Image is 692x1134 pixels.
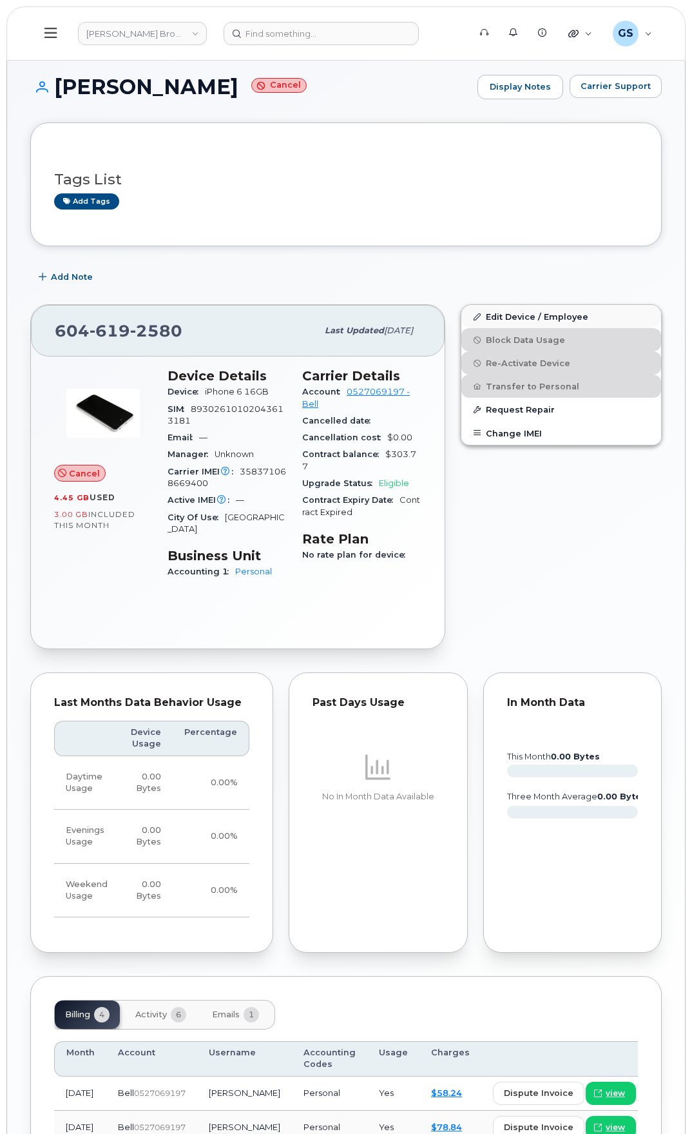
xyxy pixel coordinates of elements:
span: Active IMEI [168,495,236,505]
td: 0.00% [173,756,249,810]
td: [PERSON_NAME] [197,1077,292,1111]
span: Carrier Support [581,80,651,92]
a: $78.84 [431,1122,462,1132]
span: Re-Activate Device [486,358,570,368]
td: Daytime Usage [54,756,119,810]
span: Last updated [325,326,384,335]
td: 0.00% [173,864,249,918]
h3: Device Details [168,368,287,384]
a: Add tags [54,193,119,210]
span: 4.45 GB [54,493,90,502]
h1: [PERSON_NAME] [30,75,471,98]
h3: Rate Plan [302,531,421,547]
span: Unknown [215,449,254,459]
button: dispute invoice [493,1082,584,1105]
a: $58.24 [431,1088,462,1098]
span: Eligible [379,478,409,488]
span: 89302610102043613181 [168,404,284,425]
span: Accounting 1 [168,567,235,576]
td: Yes [367,1077,419,1111]
span: Personal [303,1088,340,1098]
span: Cancel [69,467,100,480]
td: 0.00 Bytes [119,864,173,918]
tspan: 0.00 Bytes [597,792,646,801]
th: Month [54,1041,106,1077]
text: three month average [506,792,646,801]
span: No rate plan for device [302,550,412,560]
span: view [606,1088,625,1099]
th: Accounting Codes [292,1041,367,1077]
th: Device Usage [119,721,173,756]
a: Edit Device / Employee [461,305,661,328]
button: Re-Activate Device [461,351,661,375]
span: Contract Expiry Date [302,495,399,505]
span: iPhone 6 16GB [205,387,269,396]
button: Block Data Usage [461,328,661,351]
span: Contract Expired [302,495,420,516]
th: Percentage [173,721,249,756]
a: 0527069197 - Bell [302,387,410,408]
button: Carrier Support [570,75,662,98]
span: 1 [244,1007,259,1022]
span: Upgrade Status [302,478,379,488]
p: No In Month Data Available [312,791,444,803]
td: 0.00 Bytes [119,756,173,810]
th: Usage [367,1041,419,1077]
th: Charges [419,1041,481,1077]
span: — [236,495,244,505]
div: Last Months Data Behavior Usage [54,696,249,709]
span: Activity [135,1010,167,1020]
span: — [199,433,207,442]
h3: Tags List [54,171,638,188]
div: Past Days Usage [312,696,444,709]
img: image20231002-3703462-1wx6rma.jpeg [64,375,142,452]
span: Bell [118,1122,134,1132]
h3: Carrier Details [302,368,421,384]
span: $0.00 [387,433,412,442]
th: Username [197,1041,292,1077]
td: 0.00% [173,810,249,864]
span: Personal [303,1122,340,1132]
span: 6 [171,1007,186,1022]
td: Weekend Usage [54,864,119,918]
tspan: 0.00 Bytes [551,752,600,761]
span: used [90,493,115,502]
span: Account [302,387,347,396]
span: $303.77 [302,449,416,471]
span: 2580 [130,321,182,340]
span: 604 [55,321,182,340]
button: Request Repair [461,398,661,421]
h3: Business Unit [168,548,287,563]
span: Carrier IMEI [168,467,240,476]
text: this month [506,752,600,761]
a: Personal [235,567,272,576]
td: 0.00 Bytes [119,810,173,864]
span: Email [168,433,199,442]
span: Device [168,387,205,396]
span: Cancellation cost [302,433,387,442]
span: Bell [118,1088,134,1098]
span: SIM [168,404,191,414]
span: 3.00 GB [54,510,88,519]
a: view [586,1082,636,1105]
span: [GEOGRAPHIC_DATA] [168,513,285,534]
small: Cancel [251,78,307,93]
span: included this month [54,509,135,531]
div: In Month Data [507,696,639,709]
span: Manager [168,449,215,459]
span: 0527069197 [134,1088,186,1098]
span: 0527069197 [134,1122,186,1132]
span: view [606,1122,625,1133]
span: [DATE] [384,326,413,335]
span: Contract balance [302,449,385,459]
span: dispute invoice [504,1087,573,1099]
span: Emails [212,1010,240,1020]
button: Add Note [30,266,104,289]
button: Change IMEI [461,422,661,445]
span: Cancelled date [302,416,377,425]
span: 619 [90,321,130,340]
td: Evenings Usage [54,810,119,864]
th: Account [106,1041,197,1077]
span: dispute invoice [504,1121,573,1133]
a: Display Notes [477,75,563,99]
